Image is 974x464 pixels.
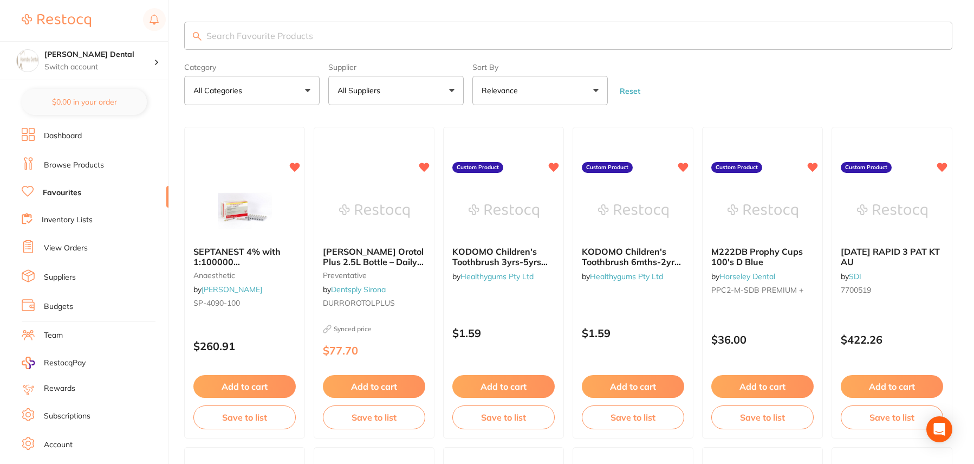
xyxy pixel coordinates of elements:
[328,63,464,72] label: Supplier
[43,188,81,198] a: Favourites
[582,405,684,429] button: Save to list
[44,62,154,73] p: Switch account
[17,50,38,72] img: Hornsby Dental
[849,272,861,281] a: SDI
[323,246,424,277] span: [PERSON_NAME] Orotol Plus 2.5L Bottle – Daily Suction Cleaner
[193,298,240,308] span: SP-4090-100
[210,184,280,238] img: SEPTANEST 4% with 1:100000 adrenalin 2.2ml 2xBox 50 GOLD
[711,247,814,267] b: M222DB Prophy Cups 100's D Blue
[323,271,425,280] small: preventative
[582,247,684,267] b: KODOMO Children's Toothbrush 6mths-2yrs Bulk
[44,358,86,369] span: RestocqPay
[841,333,943,346] p: $422.26
[590,272,663,281] a: Healthygums Pty Ltd
[582,272,663,281] span: by
[841,246,940,267] span: [DATE] RAPID 3 PAT KT AU
[193,85,246,96] p: All Categories
[22,89,147,115] button: $0.00 in your order
[22,8,91,33] a: Restocq Logo
[711,246,803,267] span: M222DB Prophy Cups 100's D Blue
[44,440,73,450] a: Account
[323,298,395,308] span: DURROROTOLPLUS
[841,272,861,281] span: by
[323,325,425,333] small: Synced price
[711,272,775,281] span: by
[841,247,943,267] b: POLA RAPID 3 PAT KT AU
[841,405,943,429] button: Save to list
[193,340,296,352] p: $260.91
[598,184,668,238] img: KODOMO Children's Toothbrush 6mths-2yrs Bulk
[44,272,76,283] a: Suppliers
[44,49,154,60] h4: Hornsby Dental
[22,357,35,369] img: RestocqPay
[582,246,681,277] span: KODOMO Children's Toothbrush 6mths-2yrs Bulk
[711,333,814,346] p: $36.00
[323,375,425,398] button: Add to cart
[44,131,82,141] a: Dashboard
[616,86,644,96] button: Reset
[452,405,555,429] button: Save to list
[452,375,555,398] button: Add to cart
[22,357,86,369] a: RestocqPay
[452,246,548,277] span: KODOMO Children's Toothbrush 3yrs-5yrs Bulk
[44,383,75,394] a: Rewards
[472,63,608,72] label: Sort By
[711,285,803,295] span: PPC2-M-SDB PREMIUM +
[323,405,425,429] button: Save to list
[193,285,262,294] span: by
[719,272,775,281] a: Horseley Dental
[193,246,293,287] span: SEPTANEST 4% with 1:100000 [MEDICAL_DATA] 2.2ml 2xBox 50 GOLD
[452,327,555,339] p: $1.59
[44,411,90,422] a: Subscriptions
[193,375,296,398] button: Add to cart
[926,416,952,442] div: Open Intercom Messenger
[184,63,320,72] label: Category
[452,247,555,267] b: KODOMO Children's Toothbrush 3yrs-5yrs Bulk
[582,375,684,398] button: Add to cart
[44,301,73,312] a: Budgets
[202,285,262,294] a: [PERSON_NAME]
[472,76,608,105] button: Relevance
[44,330,63,341] a: Team
[841,162,892,173] label: Custom Product
[582,162,633,173] label: Custom Product
[452,272,534,281] span: by
[711,375,814,398] button: Add to cart
[323,285,386,294] span: by
[857,184,927,238] img: POLA RAPID 3 PAT KT AU
[184,22,952,50] input: Search Favourite Products
[728,184,798,238] img: M222DB Prophy Cups 100's D Blue
[184,76,320,105] button: All Categories
[193,405,296,429] button: Save to list
[460,272,534,281] a: Healthygums Pty Ltd
[482,85,522,96] p: Relevance
[323,344,425,357] p: $77.70
[44,243,88,254] a: View Orders
[331,285,386,294] a: Dentsply Sirona
[323,247,425,267] b: Durr Orotol Plus 2.5L Bottle – Daily Suction Cleaner
[339,184,410,238] img: Durr Orotol Plus 2.5L Bottle – Daily Suction Cleaner
[469,184,539,238] img: KODOMO Children's Toothbrush 3yrs-5yrs Bulk
[841,375,943,398] button: Add to cart
[44,160,104,171] a: Browse Products
[328,76,464,105] button: All Suppliers
[711,405,814,429] button: Save to list
[193,271,296,280] small: anaesthetic
[841,285,871,295] span: 7700519
[337,85,385,96] p: All Suppliers
[711,162,762,173] label: Custom Product
[22,14,91,27] img: Restocq Logo
[193,247,296,267] b: SEPTANEST 4% with 1:100000 adrenalin 2.2ml 2xBox 50 GOLD
[582,327,684,339] p: $1.59
[452,162,503,173] label: Custom Product
[42,215,93,225] a: Inventory Lists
